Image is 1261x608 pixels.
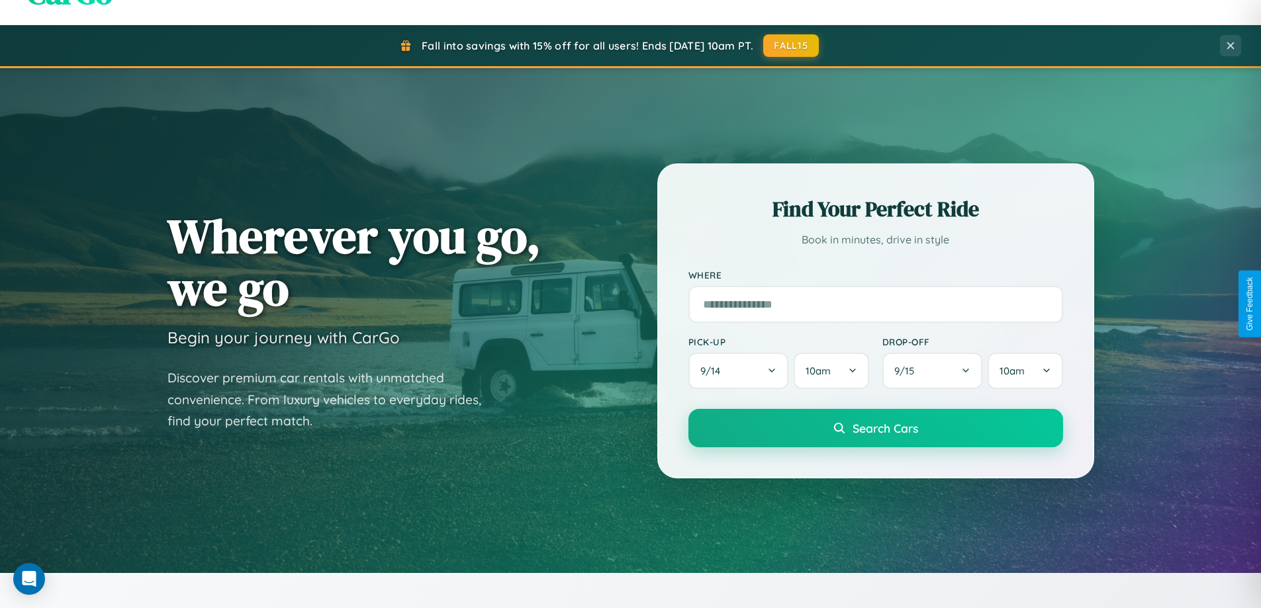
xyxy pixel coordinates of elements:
span: 9 / 15 [894,365,921,377]
label: Where [688,269,1063,281]
div: Open Intercom Messenger [13,563,45,595]
span: 10am [1000,365,1025,377]
label: Drop-off [882,336,1063,347]
button: 10am [988,353,1062,389]
button: 9/15 [882,353,983,389]
span: Search Cars [853,421,918,435]
button: FALL15 [763,34,819,57]
h1: Wherever you go, we go [167,210,541,314]
button: 9/14 [688,353,789,389]
span: 9 / 14 [700,365,727,377]
h2: Find Your Perfect Ride [688,195,1063,224]
span: 10am [806,365,831,377]
p: Discover premium car rentals with unmatched convenience. From luxury vehicles to everyday rides, ... [167,367,498,432]
button: 10am [794,353,868,389]
label: Pick-up [688,336,869,347]
div: Give Feedback [1245,277,1254,331]
span: Fall into savings with 15% off for all users! Ends [DATE] 10am PT. [422,39,753,52]
button: Search Cars [688,409,1063,447]
p: Book in minutes, drive in style [688,230,1063,249]
h3: Begin your journey with CarGo [167,327,400,347]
